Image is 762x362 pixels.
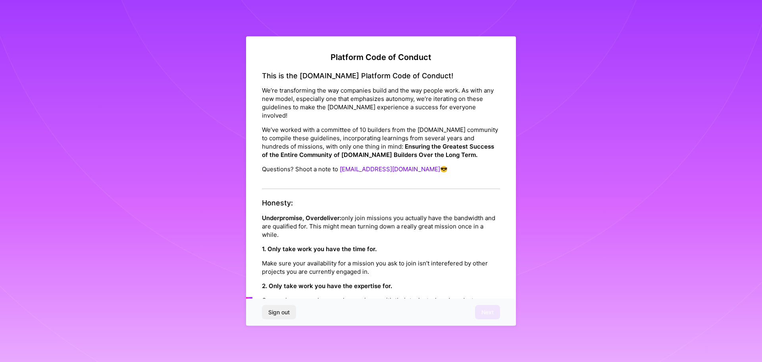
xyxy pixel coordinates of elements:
[262,71,500,80] h4: This is the [DOMAIN_NAME] Platform Code of Conduct!
[262,213,500,238] p: only join missions you actually have the bandwidth and are qualified for. This might mean turning...
[262,245,377,252] strong: 1. Only take work you have the time for.
[262,86,500,120] p: We’re transforming the way companies build and the way people work. As with any new model, especi...
[262,199,500,207] h4: Honesty:
[262,126,500,159] p: We’ve worked with a committee of 10 builders from the [DOMAIN_NAME] community to compile these gu...
[262,296,500,321] p: Companies vary on how much experience with their tech stack and product requirements they’ll expe...
[262,282,392,289] strong: 2. Only take work you have the expertise for.
[340,165,440,173] a: [EMAIL_ADDRESS][DOMAIN_NAME]
[262,259,500,275] p: Make sure your availability for a mission you ask to join isn’t interefered by other projects you...
[262,305,296,319] button: Sign out
[262,52,500,62] h2: Platform Code of Conduct
[262,165,500,173] p: Questions? Shoot a note to 😎
[268,308,290,316] span: Sign out
[262,214,341,221] strong: Underpromise, Overdeliver:
[262,143,494,159] strong: Ensuring the Greatest Success of the Entire Community of [DOMAIN_NAME] Builders Over the Long Term.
